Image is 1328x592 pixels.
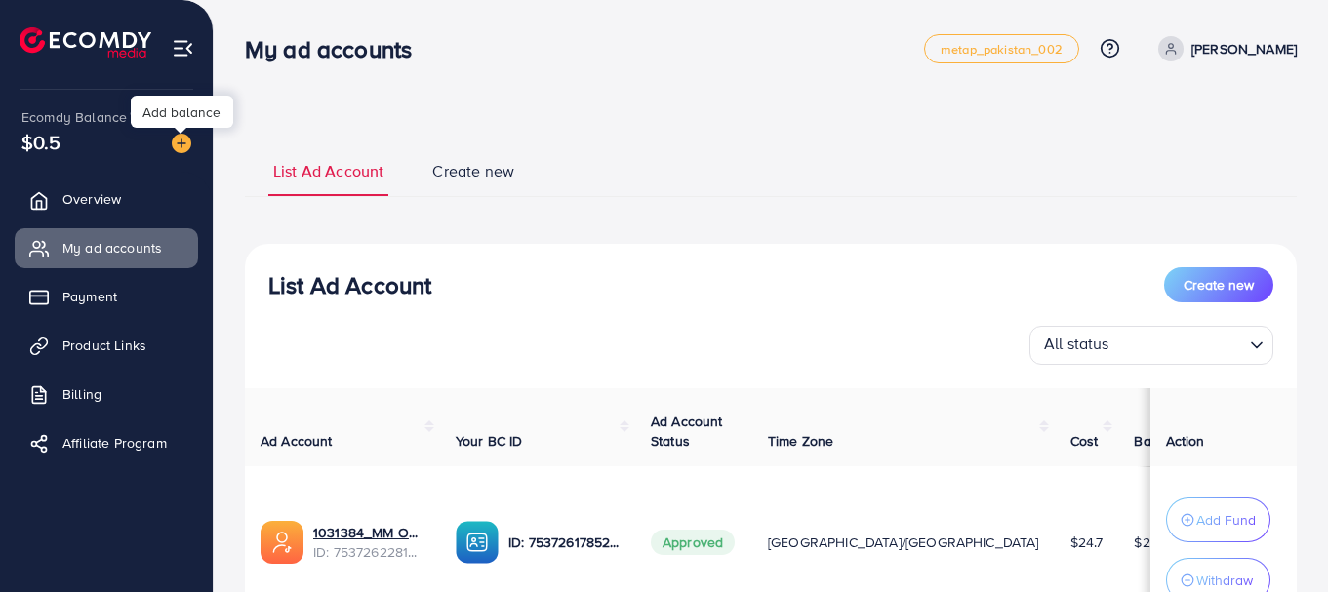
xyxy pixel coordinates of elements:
[131,96,233,128] div: Add balance
[1134,533,1175,552] span: $25.01
[268,271,431,299] h3: List Ad Account
[261,521,303,564] img: ic-ads-acc.e4c84228.svg
[62,433,167,453] span: Affiliate Program
[15,375,198,414] a: Billing
[1134,431,1186,451] span: Balance
[1196,508,1256,532] p: Add Fund
[456,431,523,451] span: Your BC ID
[1029,326,1273,365] div: Search for option
[261,431,333,451] span: Ad Account
[172,37,194,59] img: menu
[172,134,191,153] img: image
[651,530,735,555] span: Approved
[15,326,198,365] a: Product Links
[20,27,151,58] img: logo
[508,531,620,554] p: ID: 7537261785292980242
[313,523,424,563] div: <span class='underline'>1031384_MM Outfits_1754905678967</span></br>7537262281613213704
[1184,275,1254,295] span: Create new
[1164,267,1273,302] button: Create new
[62,335,146,355] span: Product Links
[15,423,198,462] a: Affiliate Program
[62,238,162,257] span: My ad accounts
[15,179,198,218] a: Overview
[768,431,833,451] span: Time Zone
[313,523,424,542] a: 1031384_MM Outfits_1754905678967
[1150,36,1297,61] a: [PERSON_NAME]
[1166,431,1205,451] span: Action
[313,542,424,562] span: ID: 7537262281613213704
[1166,497,1270,542] button: Add Fund
[1191,37,1297,60] p: [PERSON_NAME]
[21,107,127,127] span: Ecomdy Balance
[924,34,1079,63] a: metap_pakistan_002
[941,43,1063,56] span: metap_pakistan_002
[62,384,101,404] span: Billing
[456,521,499,564] img: ic-ba-acc.ded83a64.svg
[21,128,61,156] span: $0.5
[1115,330,1242,360] input: Search for option
[15,228,198,267] a: My ad accounts
[62,287,117,306] span: Payment
[768,533,1039,552] span: [GEOGRAPHIC_DATA]/[GEOGRAPHIC_DATA]
[1245,504,1313,577] iframe: Chat
[432,160,514,182] span: Create new
[273,160,383,182] span: List Ad Account
[15,277,198,316] a: Payment
[1196,569,1253,592] p: Withdraw
[62,189,121,209] span: Overview
[651,412,723,451] span: Ad Account Status
[1070,533,1104,552] span: $24.7
[1040,329,1113,360] span: All status
[245,35,427,63] h3: My ad accounts
[1070,431,1099,451] span: Cost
